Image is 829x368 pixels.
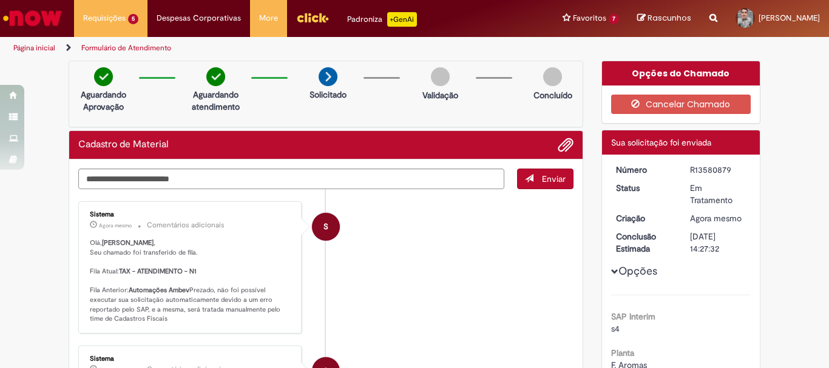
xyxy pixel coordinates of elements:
[611,95,751,114] button: Cancelar Chamado
[648,12,691,24] span: Rascunhos
[690,230,746,255] div: [DATE] 14:27:32
[690,212,746,224] div: 30/09/2025 11:27:24
[259,12,278,24] span: More
[310,89,347,101] p: Solicitado
[323,212,328,241] span: S
[602,61,760,85] div: Opções do Chamado
[94,67,113,86] img: check-circle-green.png
[102,238,154,247] b: [PERSON_NAME]
[690,182,746,206] div: Em Tratamento
[83,12,126,24] span: Requisições
[312,213,340,241] div: System
[74,89,133,113] p: Aguardando Aprovação
[99,222,132,229] time: 30/09/2025 11:27:39
[90,355,292,363] div: Sistema
[119,267,197,276] b: TAX - ATENDIMENTO - N1
[611,137,711,148] span: Sua solicitação foi enviada
[690,213,742,224] time: 30/09/2025 11:27:24
[607,230,682,255] dt: Conclusão Estimada
[422,89,458,101] p: Validação
[78,169,504,189] textarea: Digite sua mensagem aqui...
[533,89,572,101] p: Concluído
[690,213,742,224] span: Agora mesmo
[9,37,544,59] ul: Trilhas de página
[637,13,691,24] a: Rascunhos
[542,173,566,184] span: Enviar
[147,220,225,230] small: Comentários adicionais
[99,222,132,229] span: Agora mesmo
[129,286,189,295] b: Automações Ambev
[128,14,138,24] span: 5
[186,89,245,113] p: Aguardando atendimento
[157,12,241,24] span: Despesas Corporativas
[573,12,606,24] span: Favoritos
[543,67,562,86] img: img-circle-grey.png
[611,347,634,358] b: Planta
[296,8,329,27] img: click_logo_yellow_360x200.png
[611,323,620,334] span: s4
[558,137,574,153] button: Adicionar anexos
[90,238,292,324] p: Olá, , Seu chamado foi transferido de fila. Fila Atual: Fila Anterior: Prezado, não foi possível ...
[431,67,450,86] img: img-circle-grey.png
[78,139,169,150] h2: Cadastro de Material Histórico de tíquete
[13,43,55,53] a: Página inicial
[517,169,574,189] button: Enviar
[607,164,682,176] dt: Número
[81,43,171,53] a: Formulário de Atendimento
[690,164,746,176] div: R13580879
[319,67,337,86] img: arrow-next.png
[607,212,682,224] dt: Criação
[206,67,225,86] img: check-circle-green.png
[387,12,417,27] p: +GenAi
[347,12,417,27] div: Padroniza
[607,182,682,194] dt: Status
[1,6,64,30] img: ServiceNow
[90,211,292,218] div: Sistema
[611,311,655,322] b: SAP Interim
[759,13,820,23] span: [PERSON_NAME]
[609,14,619,24] span: 7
